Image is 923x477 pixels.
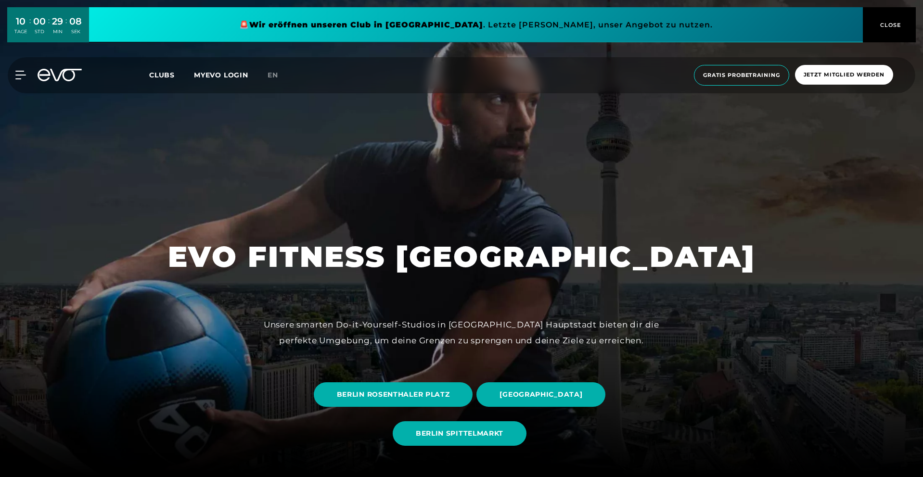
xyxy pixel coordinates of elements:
[168,238,756,276] h1: EVO FITNESS [GEOGRAPHIC_DATA]
[52,14,63,28] div: 29
[878,21,901,29] span: CLOSE
[69,14,82,28] div: 08
[194,71,248,79] a: MYEVO LOGIN
[52,28,63,35] div: MIN
[14,14,27,28] div: 10
[65,15,67,41] div: :
[691,65,792,86] a: Gratis Probetraining
[268,70,290,81] a: en
[500,389,582,400] span: [GEOGRAPHIC_DATA]
[245,317,678,348] div: Unsere smarten Do-it-Yourself-Studios in [GEOGRAPHIC_DATA] Hauptstadt bieten dir die perfekte Umg...
[48,15,50,41] div: :
[33,14,46,28] div: 00
[337,389,450,400] span: BERLIN ROSENTHALER PLATZ
[14,28,27,35] div: TAGE
[863,7,916,42] button: CLOSE
[268,71,278,79] span: en
[416,428,503,439] span: BERLIN SPITTELMARKT
[149,71,175,79] span: Clubs
[149,70,194,79] a: Clubs
[792,65,896,86] a: Jetzt Mitglied werden
[314,375,477,414] a: BERLIN ROSENTHALER PLATZ
[393,414,530,453] a: BERLIN SPITTELMARKT
[33,28,46,35] div: STD
[804,71,885,79] span: Jetzt Mitglied werden
[476,375,609,414] a: [GEOGRAPHIC_DATA]
[29,15,31,41] div: :
[703,71,780,79] span: Gratis Probetraining
[69,28,82,35] div: SEK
